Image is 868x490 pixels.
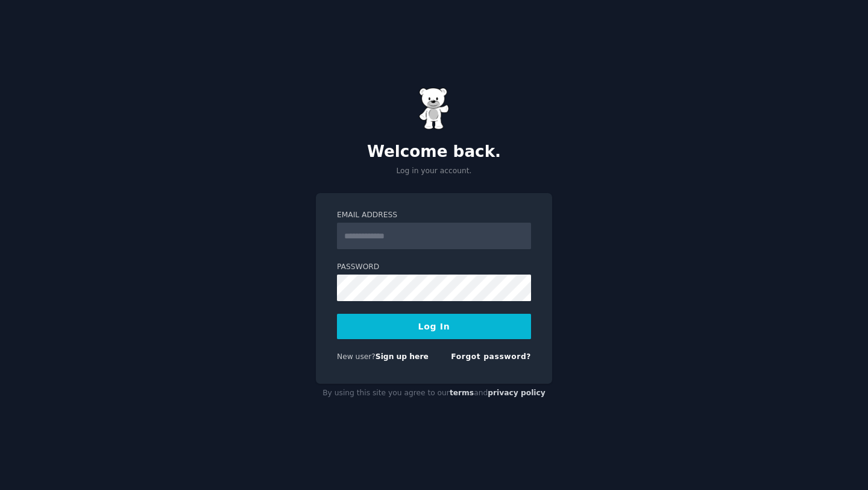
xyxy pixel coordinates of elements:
p: Log in your account. [316,166,552,177]
h2: Welcome back. [316,142,552,162]
label: Password [337,262,531,273]
button: Log In [337,314,531,339]
label: Email Address [337,210,531,221]
a: terms [450,389,474,397]
div: By using this site you agree to our and [316,384,552,403]
a: Sign up here [376,352,429,361]
a: privacy policy [488,389,546,397]
img: Gummy Bear [419,87,449,130]
a: Forgot password? [451,352,531,361]
span: New user? [337,352,376,361]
